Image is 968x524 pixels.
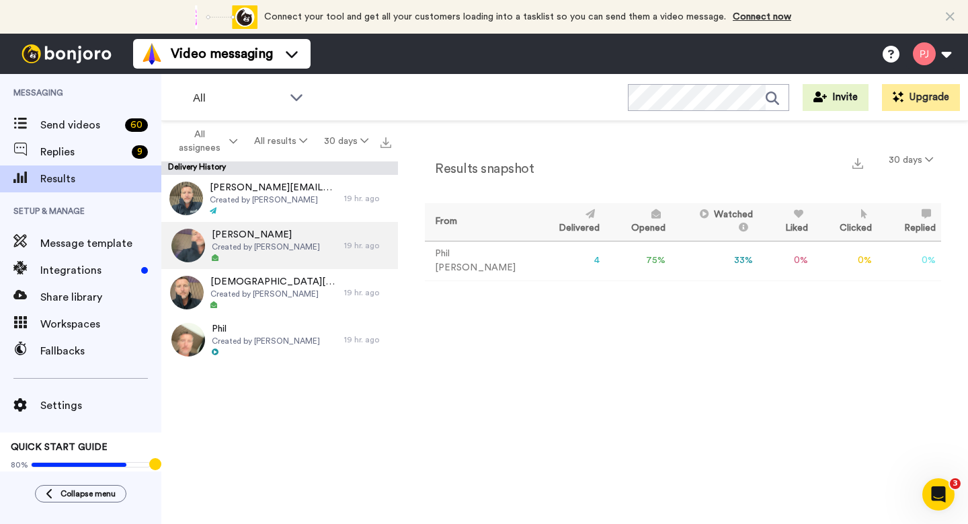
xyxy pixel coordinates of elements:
span: [PERSON_NAME][EMAIL_ADDRESS][PERSON_NAME][DOMAIN_NAME] [210,181,337,194]
span: Created by [PERSON_NAME] [212,241,320,252]
button: 30 days [315,129,376,153]
span: Results [40,171,161,187]
div: 60 [125,118,148,132]
button: All results [246,129,316,153]
img: 5bf72589-6956-42b0-ae10-8515f22bd700-thumb.jpg [171,323,205,357]
div: 19 hr. ago [344,334,391,345]
span: Integrations [40,262,136,278]
th: Liked [758,203,813,241]
span: Settings [40,398,161,414]
td: 0 % [758,241,813,280]
span: Created by [PERSON_NAME] [212,336,320,346]
th: Watched [671,203,758,241]
div: 19 hr. ago [344,240,391,251]
td: 4 [532,241,605,280]
th: Opened [605,203,672,241]
span: Connect your tool and get all your customers loading into a tasklist so you can send them a video... [264,12,726,22]
span: Created by [PERSON_NAME] [210,194,337,205]
a: Connect now [733,12,791,22]
button: 30 days [881,148,941,172]
div: Tooltip anchor [149,458,161,470]
span: Share library [40,289,161,305]
span: 80% [11,459,28,470]
img: 63138152-0e83-4ae0-a9b1-88651a4b6592-thumb.jpg [170,276,204,309]
span: Replies [40,144,126,160]
span: [DEMOGRAPHIC_DATA][PERSON_NAME] [210,275,337,289]
span: Video messaging [171,44,273,63]
span: All assignees [172,128,227,155]
span: Workspaces [40,316,161,332]
a: PhilCreated by [PERSON_NAME]19 hr. ago [161,316,398,363]
span: Phil [212,322,320,336]
div: 9 [132,145,148,159]
span: Message template [40,235,161,252]
button: Export a summary of each team member’s results that match this filter now. [848,153,867,172]
button: Upgrade [882,84,960,111]
iframe: Intercom live chat [922,478,955,511]
th: Replied [877,203,941,241]
img: f7d019c6-2f84-4f87-b485-2669c94161ae-thumb.jpg [169,182,203,215]
img: ffcc1250-cbf2-4b75-b998-b8e9f61843bc-thumb.jpg [171,229,205,262]
span: All [193,90,283,106]
div: animation [184,5,257,29]
th: Clicked [813,203,878,241]
a: [DEMOGRAPHIC_DATA][PERSON_NAME]Created by [PERSON_NAME]19 hr. ago [161,269,398,316]
span: Collapse menu [61,488,116,499]
button: All assignees [164,122,246,160]
div: 19 hr. ago [344,287,391,298]
th: From [425,203,532,241]
td: 33 % [671,241,758,280]
a: [PERSON_NAME]Created by [PERSON_NAME]19 hr. ago [161,222,398,269]
button: Invite [803,84,869,111]
button: Collapse menu [35,485,126,502]
span: [PERSON_NAME] [212,228,320,241]
div: 19 hr. ago [344,193,391,204]
span: Created by [PERSON_NAME] [210,289,337,299]
td: 0 % [813,241,878,280]
span: Send videos [40,117,120,133]
span: QUICK START GUIDE [11,443,108,452]
span: 3 [950,478,961,489]
td: Phil [PERSON_NAME] [425,241,532,280]
h2: Results snapshot [425,161,534,176]
button: Export all results that match these filters now. [376,131,395,151]
img: vm-color.svg [141,43,163,65]
a: [PERSON_NAME][EMAIL_ADDRESS][PERSON_NAME][DOMAIN_NAME]Created by [PERSON_NAME]19 hr. ago [161,175,398,222]
img: export.svg [852,158,863,169]
th: Delivered [532,203,605,241]
td: 0 % [877,241,941,280]
td: 75 % [605,241,672,280]
span: Fallbacks [40,343,161,359]
img: bj-logo-header-white.svg [16,44,117,63]
img: export.svg [380,137,391,148]
div: Delivery History [161,161,398,175]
